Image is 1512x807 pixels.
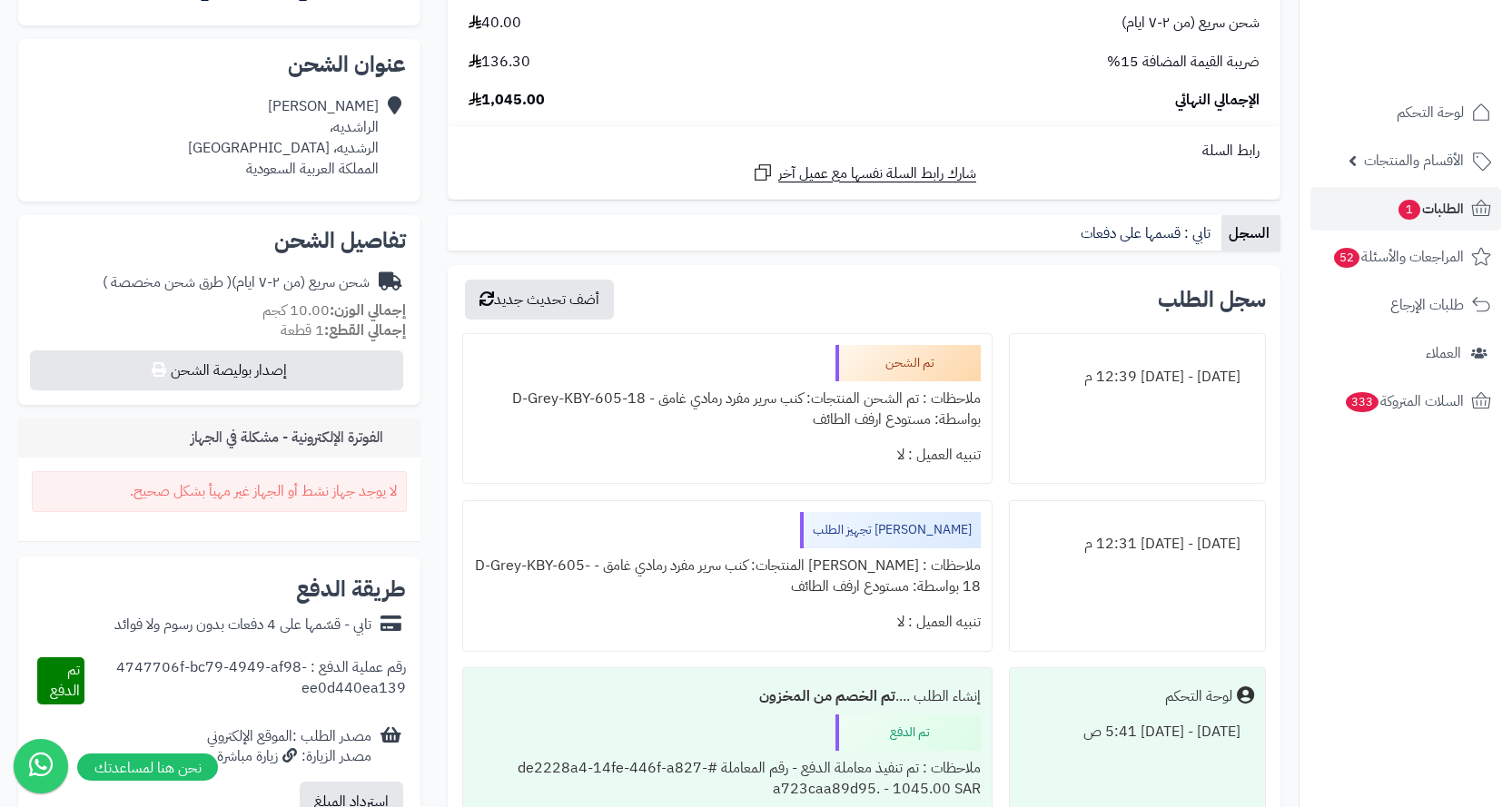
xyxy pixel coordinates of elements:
[474,438,981,473] div: تنبيه العميل : لا
[1021,714,1254,750] div: [DATE] - [DATE] 5:41 ص
[188,96,379,179] div: [PERSON_NAME] الراشديه، الرشديه، [GEOGRAPHIC_DATA] المملكة العربية السعودية
[103,271,232,293] span: ( طرق شحن مخصصة )
[33,54,406,75] h2: عنوان الشحن
[1390,292,1464,318] span: طلبات الإرجاع
[1332,244,1464,270] span: المراجعات والأسئلة
[835,714,981,751] div: تم الدفع
[1221,215,1280,251] a: السجل
[262,300,406,321] small: 10.00 كجم
[474,679,981,714] div: إنشاء الطلب ....
[1165,686,1232,707] div: لوحة التحكم
[330,300,406,321] strong: إجمالي الوزن:
[474,605,981,640] div: تنبيه العميل : لا
[1344,389,1464,414] span: السلات المتروكة
[1021,359,1254,395] div: [DATE] - [DATE] 12:39 م
[1310,283,1501,327] a: طلبات الإرجاع
[1122,13,1260,34] span: شحن سريع (من ٢-٧ ايام)
[296,578,406,600] h2: طريقة الدفع
[1310,91,1501,134] a: لوحة التحكم
[324,320,406,341] strong: إجمالي القطع:
[1021,527,1254,562] div: [DATE] - [DATE] 12:31 م
[835,345,981,381] div: تم الشحن
[32,471,407,512] div: لا يوجد جهاز نشط أو الجهاز غير مهيأ بشكل صحيح.
[1310,187,1501,231] a: الطلبات1
[759,685,895,707] b: تم الخصم من المخزون
[1107,52,1260,73] span: ضريبة القيمة المضافة 15%
[207,726,371,768] div: مصدر الطلب :الموقع الإلكتروني
[469,13,521,34] span: 40.00
[1310,235,1501,279] a: المراجعات والأسئلة52
[465,280,614,320] button: أضف تحديث جديد
[1398,200,1420,220] span: 1
[469,52,530,73] span: 136.30
[1073,215,1221,251] a: تابي : قسمها على دفعات
[474,548,981,605] div: ملاحظات : [PERSON_NAME] المنتجات: كنب سرير مفرد رمادي غامق - D-Grey-KBY-605-18 بواسطة: مستودع ارف...
[752,162,976,184] a: شارك رابط السلة نفسها مع عميل آخر
[281,320,406,341] small: 1 قطعة
[33,230,406,251] h2: تفاصيل الشحن
[1310,379,1501,423] a: السلات المتروكة333
[1426,340,1461,366] span: العملاء
[1175,90,1260,111] span: الإجمالي النهائي
[1397,196,1464,221] span: الطلبات
[1364,148,1464,173] span: الأقسام والمنتجات
[469,90,545,111] span: 1,045.00
[30,350,403,390] button: إصدار بوليصة الشحن
[1158,289,1266,310] h3: سجل الطلب
[207,746,371,767] div: مصدر الزيارة: زيارة مباشرة
[455,141,1273,162] div: رابط السلة
[474,751,981,807] div: ملاحظات : تم تنفيذ معاملة الدفع - رقم المعاملة #de2228a4-14fe-446f-a827-a723caa89d95. - 1045.00 SAR
[1334,248,1359,268] span: 52
[800,512,981,548] div: [PERSON_NAME] تجهيز الطلب
[474,381,981,438] div: ملاحظات : تم الشحن المنتجات: كنب سرير مفرد رمادي غامق - D-Grey-KBY-605-18 بواسطة: مستودع ارفف الطائف
[191,429,407,447] h3: الفوترة الإلكترونية - مشكلة في الجهاز
[50,659,80,702] span: تم الدفع
[1397,100,1464,125] span: لوحة التحكم
[1310,331,1501,375] a: العملاء
[1346,392,1379,412] span: 333
[103,272,370,293] div: شحن سريع (من ٢-٧ ايام)
[778,163,976,184] span: شارك رابط السلة نفسها مع عميل آخر
[114,615,371,635] div: تابي - قسّمها على 4 دفعات بدون رسوم ولا فوائد
[84,657,407,704] div: رقم عملية الدفع : 4747706f-bc79-4949-af98-ee0d440ea139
